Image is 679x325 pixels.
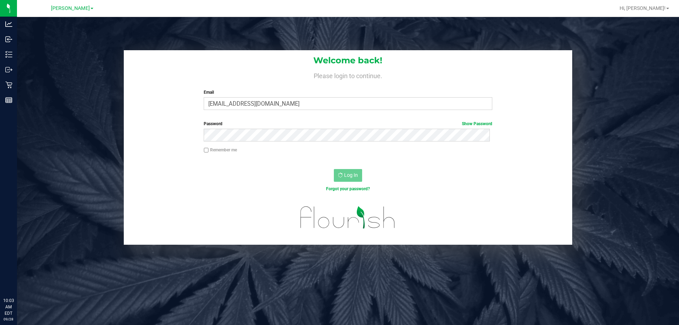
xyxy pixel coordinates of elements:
[124,56,572,65] h1: Welcome back!
[620,5,666,11] span: Hi, [PERSON_NAME]!
[204,121,222,126] span: Password
[334,169,362,182] button: Log In
[3,317,14,322] p: 09/28
[124,71,572,79] h4: Please login to continue.
[462,121,492,126] a: Show Password
[5,51,12,58] inline-svg: Inventory
[204,147,237,153] label: Remember me
[5,36,12,43] inline-svg: Inbound
[292,199,404,236] img: flourish_logo.svg
[3,297,14,317] p: 10:03 AM EDT
[51,5,90,11] span: [PERSON_NAME]
[344,172,358,178] span: Log In
[204,148,209,153] input: Remember me
[5,21,12,28] inline-svg: Analytics
[5,66,12,73] inline-svg: Outbound
[5,97,12,104] inline-svg: Reports
[326,186,370,191] a: Forgot your password?
[204,89,492,95] label: Email
[5,81,12,88] inline-svg: Retail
